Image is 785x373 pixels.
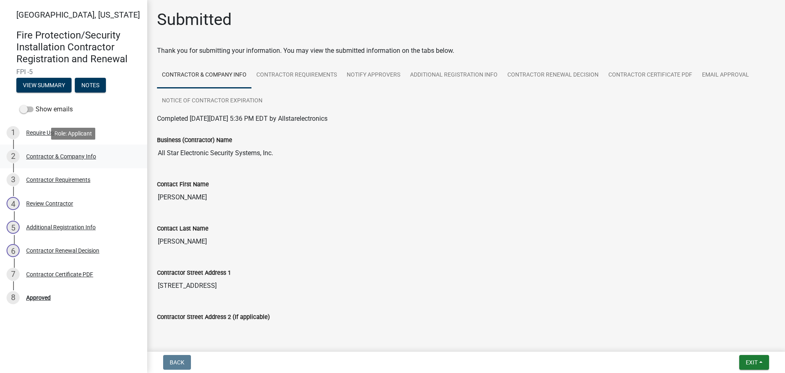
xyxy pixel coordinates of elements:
[157,182,209,188] label: Contact First Name
[157,226,209,232] label: Contact Last Name
[26,224,96,230] div: Additional Registration Info
[26,248,99,253] div: Contractor Renewal Decision
[170,359,184,366] span: Back
[16,83,72,89] wm-modal-confirm: Summary
[20,104,73,114] label: Show emails
[16,29,141,65] h4: Fire Protection/Security Installation Contractor Registration and Renewal
[7,291,20,304] div: 8
[26,130,58,136] div: Require User
[7,221,20,234] div: 5
[16,68,131,76] span: FPI -5
[7,244,20,257] div: 6
[7,268,20,281] div: 7
[26,177,90,183] div: Contractor Requirements
[739,355,769,370] button: Exit
[75,83,106,89] wm-modal-confirm: Notes
[157,46,775,56] div: Thank you for submitting your information. You may view the submitted information on the tabs below.
[157,314,270,320] label: Contractor Street Address 2 (If applicable)
[157,115,327,122] span: Completed [DATE][DATE] 5:36 PM EDT by Allstarelectronics
[16,78,72,93] button: View Summary
[603,62,697,88] a: Contractor Certificate PDF
[7,173,20,186] div: 3
[157,138,232,143] label: Business (Contractor) Name
[16,10,140,20] span: [GEOGRAPHIC_DATA], [US_STATE]
[502,62,603,88] a: Contractor Renewal Decision
[746,359,758,366] span: Exit
[163,355,191,370] button: Back
[7,197,20,210] div: 4
[405,62,502,88] a: Additional Registration Info
[157,10,232,29] h1: Submitted
[7,126,20,139] div: 1
[75,78,106,93] button: Notes
[26,201,73,206] div: Review Contractor
[26,271,93,277] div: Contractor Certificate PDF
[251,62,342,88] a: Contractor Requirements
[51,128,95,140] div: Role: Applicant
[26,154,96,159] div: Contractor & Company Info
[157,62,251,88] a: Contractor & Company Info
[26,295,51,301] div: Approved
[157,270,231,276] label: Contractor Street Address 1
[7,150,20,163] div: 2
[342,62,405,88] a: Notify Approvers
[157,88,267,114] a: Notice of Contractor Expiration
[697,62,754,88] a: Email Approval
